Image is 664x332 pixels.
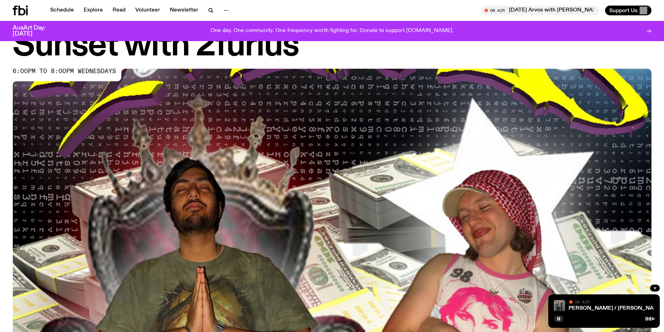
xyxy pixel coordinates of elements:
[609,7,638,14] span: Support Us
[108,6,130,15] a: Read
[79,6,107,15] a: Explore
[481,6,600,15] button: On Air[DATE] Arvos with [PERSON_NAME] / [PERSON_NAME] interview with [PERSON_NAME]
[575,300,589,304] span: On Air
[131,6,164,15] a: Volunteer
[605,6,651,15] button: Support Us
[13,25,57,37] h3: AusArt Day: [DATE]
[166,6,203,15] a: Newsletter
[13,30,651,62] h1: Sunset with 2furius
[13,69,116,74] span: 6:00pm to 8:00pm wednesdays
[211,28,453,34] p: One day. One community. One frequency worth fighting for. Donate to support [DOMAIN_NAME].
[46,6,78,15] a: Schedule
